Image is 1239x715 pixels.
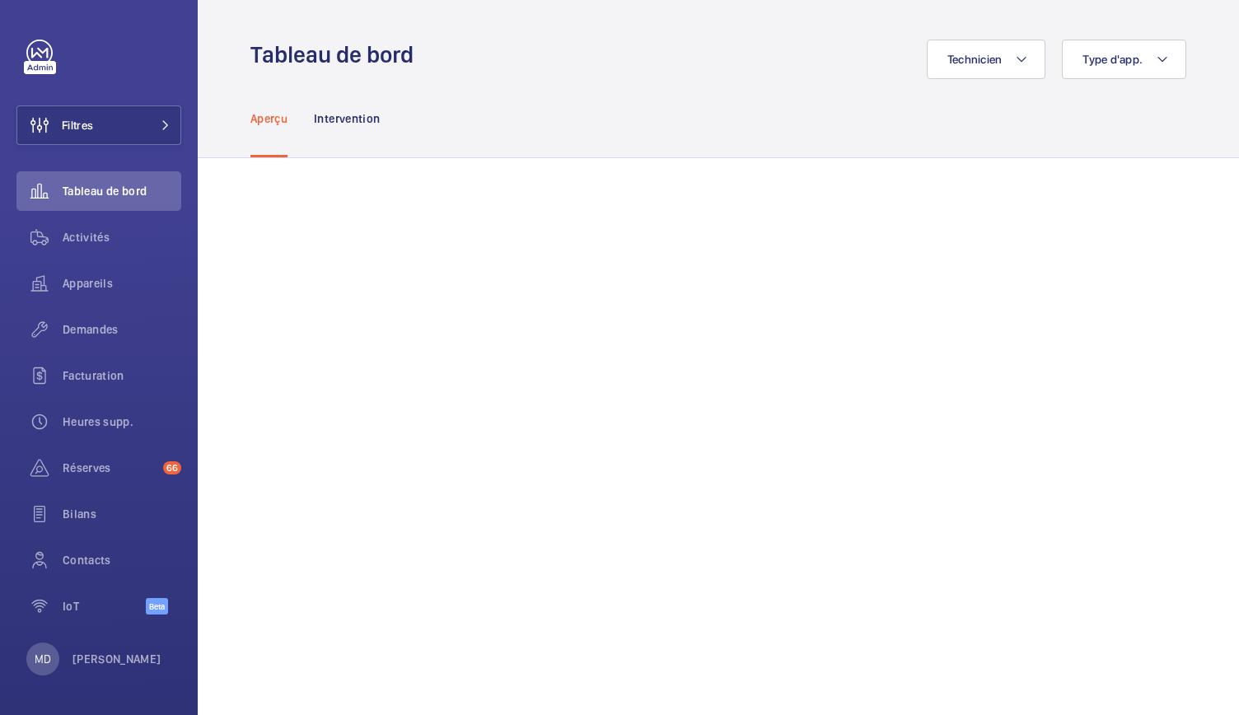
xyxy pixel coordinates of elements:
span: Tableau de bord [63,183,181,199]
span: Appareils [63,275,181,292]
span: Heures supp. [63,414,181,430]
span: Bilans [63,506,181,522]
span: Filtres [62,117,93,133]
p: MD [35,651,51,667]
span: Activités [63,229,181,245]
span: Beta [146,598,168,615]
span: Technicien [947,53,1003,66]
span: IoT [63,598,146,615]
h1: Tableau de bord [250,40,423,70]
span: Type d'app. [1082,53,1143,66]
span: Contacts [63,552,181,568]
span: 66 [163,461,181,474]
span: Réserves [63,460,157,476]
button: Filtres [16,105,181,145]
span: Demandes [63,321,181,338]
p: [PERSON_NAME] [72,651,161,667]
p: Aperçu [250,110,288,127]
button: Type d'app. [1062,40,1186,79]
p: Intervention [314,110,380,127]
button: Technicien [927,40,1046,79]
span: Facturation [63,367,181,384]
